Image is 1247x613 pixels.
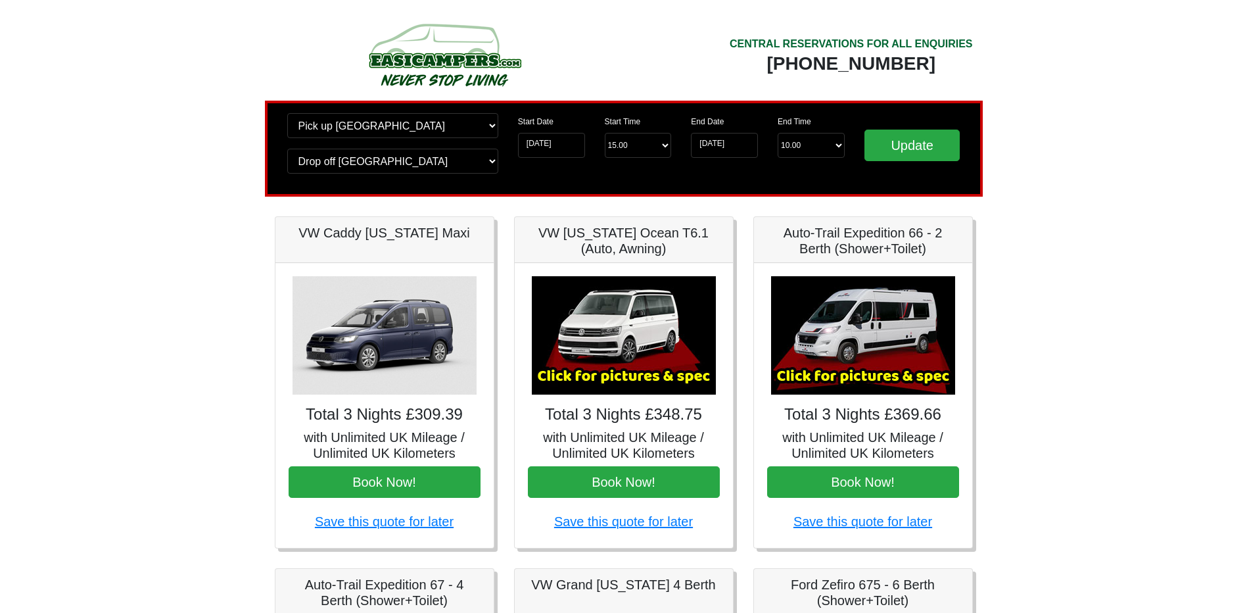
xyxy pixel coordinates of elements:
[691,133,758,158] input: Return Date
[293,276,477,395] img: VW Caddy California Maxi
[778,116,811,128] label: End Time
[691,116,724,128] label: End Date
[605,116,641,128] label: Start Time
[767,225,959,257] h5: Auto-Trail Expedition 66 - 2 Berth (Shower+Toilet)
[528,577,720,593] h5: VW Grand [US_STATE] 4 Berth
[528,405,720,424] h4: Total 3 Nights £348.75
[864,130,960,161] input: Update
[319,18,569,91] img: campers-checkout-logo.png
[528,466,720,498] button: Book Now!
[289,466,481,498] button: Book Now!
[793,514,932,529] a: Save this quote for later
[289,405,481,424] h4: Total 3 Nights £309.39
[518,116,553,128] label: Start Date
[767,429,959,461] h5: with Unlimited UK Mileage / Unlimited UK Kilometers
[289,225,481,241] h5: VW Caddy [US_STATE] Maxi
[730,52,973,76] div: [PHONE_NUMBER]
[289,429,481,461] h5: with Unlimited UK Mileage / Unlimited UK Kilometers
[289,577,481,608] h5: Auto-Trail Expedition 67 - 4 Berth (Shower+Toilet)
[771,276,955,395] img: Auto-Trail Expedition 66 - 2 Berth (Shower+Toilet)
[767,466,959,498] button: Book Now!
[532,276,716,395] img: VW California Ocean T6.1 (Auto, Awning)
[528,225,720,257] h5: VW [US_STATE] Ocean T6.1 (Auto, Awning)
[315,514,454,529] a: Save this quote for later
[554,514,693,529] a: Save this quote for later
[767,577,959,608] h5: Ford Zefiro 675 - 6 Berth (Shower+Toilet)
[528,429,720,461] h5: with Unlimited UK Mileage / Unlimited UK Kilometers
[767,405,959,424] h4: Total 3 Nights £369.66
[518,133,585,158] input: Start Date
[730,36,973,52] div: CENTRAL RESERVATIONS FOR ALL ENQUIRIES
